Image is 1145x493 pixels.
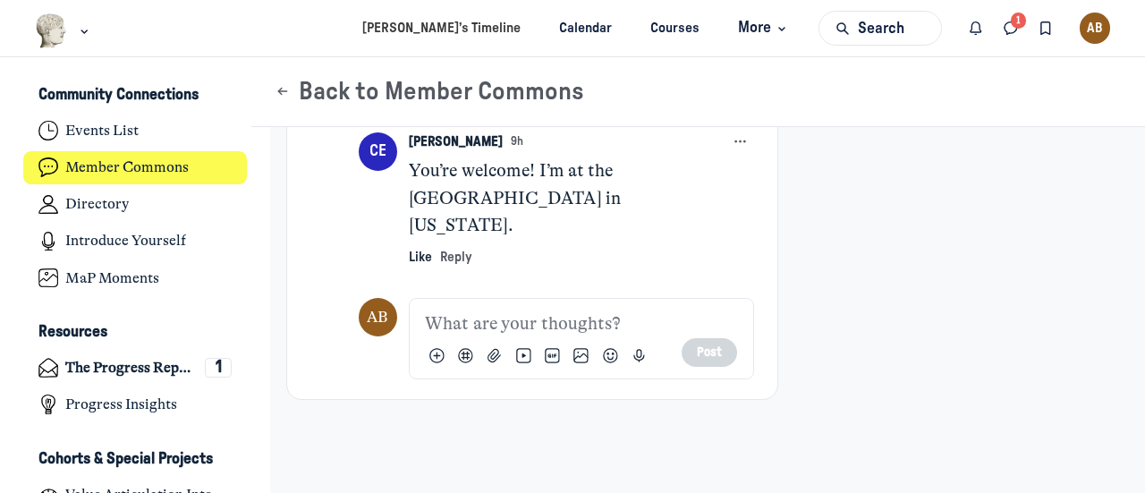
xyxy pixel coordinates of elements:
[23,318,248,348] button: ResourcesCollapse space
[409,244,432,269] button: Like
[818,11,942,46] button: Search
[440,251,472,264] span: Reply
[425,344,448,368] button: Open slash commands menu
[23,188,248,221] a: Directory
[23,388,248,421] a: Progress Insights
[570,344,593,368] button: Add image
[23,115,248,148] a: Events List
[65,158,189,176] h4: Member Commons
[23,81,248,111] button: Community ConnectionsCollapse space
[275,77,584,107] button: Back to Member Commons
[738,16,791,40] span: More
[23,444,248,474] button: Cohorts & Special ProjectsCollapse space
[598,344,622,368] button: Add emoji
[726,128,753,155] button: Comment actions
[23,352,248,385] a: The Progress Report1
[723,12,799,45] button: More
[1028,11,1063,46] button: Bookmarks
[409,132,503,152] a: View user profile
[23,225,248,258] a: Introduce Yourself
[65,395,177,413] h4: Progress Insights
[628,344,651,368] button: Record voice message
[409,251,432,264] span: Like
[1080,13,1111,44] div: AB
[994,11,1029,46] button: Direct messages
[541,344,564,368] button: Add GIF
[483,344,506,368] button: Attach files
[512,344,535,368] button: Attach video
[65,195,129,213] h4: Directory
[35,12,93,50] button: Museums as Progress logo
[359,298,397,336] div: AB
[251,57,1145,127] header: Page Header
[454,344,478,368] button: Link to a post, event, lesson, or space
[682,338,738,368] button: Post
[359,132,397,171] div: CE
[65,232,186,250] h4: Introduce Yourself
[346,12,536,45] a: [PERSON_NAME]’s Timeline
[635,12,716,45] a: Courses
[359,132,397,171] a: View user profile
[38,450,213,469] h3: Cohorts & Special Projects
[1080,13,1111,44] button: User menu options
[65,122,139,140] h4: Events List
[65,269,159,287] h4: MaP Moments
[959,11,994,46] button: Notifications
[409,157,711,240] p: You’re welcome! I’m at the [GEOGRAPHIC_DATA] in [US_STATE].
[440,244,472,269] button: Reply
[543,12,627,45] a: Calendar
[23,151,248,184] a: Member Commons
[511,134,523,149] a: 9h
[23,261,248,294] a: MaP Moments
[35,13,68,48] img: Museums as Progress logo
[65,359,197,377] h4: The Progress Report
[205,358,232,378] div: 1
[38,86,199,105] h3: Community Connections
[38,323,107,342] h3: Resources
